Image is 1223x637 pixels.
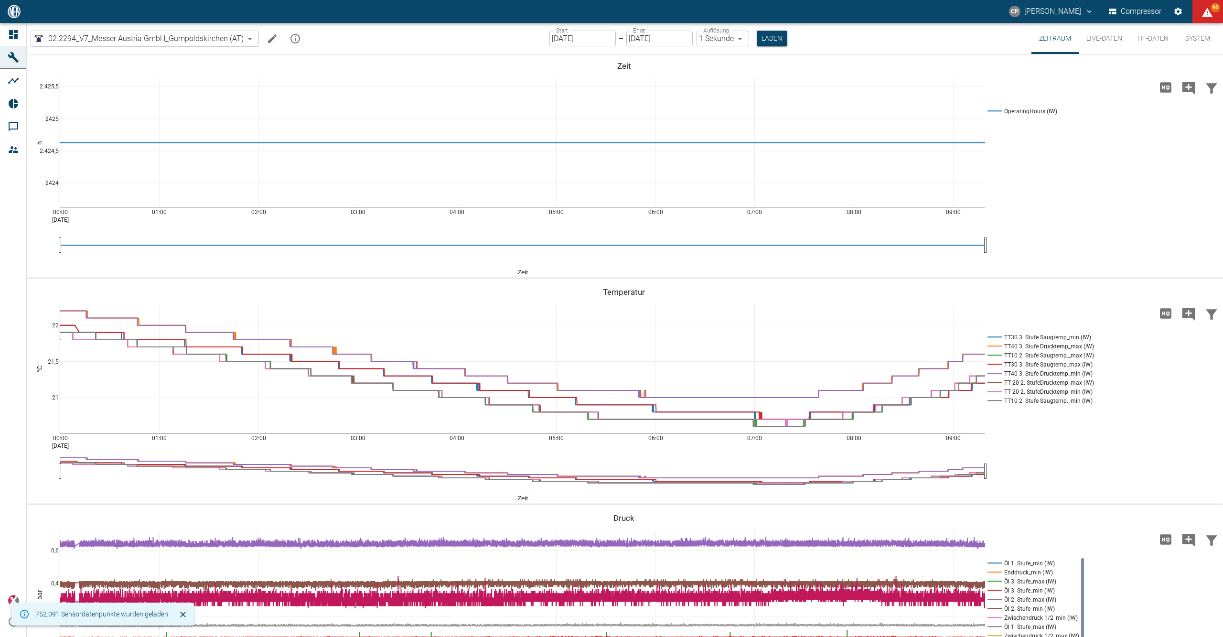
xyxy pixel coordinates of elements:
[703,26,729,34] label: Auflösung
[697,31,749,46] div: 1 Sekunde
[33,33,244,44] a: 02.2294_V7_Messer Austria GmbH_Gumpoldskirchen (AT)
[1079,23,1130,54] button: Live-Daten
[1154,82,1177,91] span: Hohe Auflösung
[8,595,19,606] img: Xplore Logo
[1211,3,1220,12] span: 98
[1200,527,1223,552] button: Daten filtern
[556,26,568,34] label: Start
[263,29,282,48] button: Machine bearbeiten
[1154,534,1177,543] span: Hohe Auflösung
[633,26,645,34] label: Ende
[1031,23,1079,54] button: Zeitraum
[1200,301,1223,326] button: Daten filtern
[1200,75,1223,100] button: Daten filtern
[1176,23,1219,54] button: System
[1008,3,1095,20] button: christoph.palm@neuman-esser.com
[1177,301,1200,326] button: Kommentar hinzufügen
[48,33,244,44] span: 02.2294_V7_Messer Austria GmbH_Gumpoldskirchen (AT)
[757,31,787,46] button: Laden
[1009,6,1020,17] div: CP
[619,33,623,44] p: –
[7,5,21,18] img: logo
[1177,75,1200,100] button: Kommentar hinzufügen
[1130,23,1176,54] button: HF-Daten
[286,29,305,48] button: mission info
[35,605,168,623] div: 752.091 Sensordatenpunkte wurden geladen
[1177,527,1200,552] button: Kommentar hinzufügen
[1154,308,1177,317] span: Hohe Auflösung
[549,31,616,46] input: DD.MM.YYYY
[176,607,190,622] button: Schließen
[1107,3,1164,20] button: Compressor
[626,31,693,46] input: DD.MM.YYYY
[1169,3,1187,20] button: Einstellungen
